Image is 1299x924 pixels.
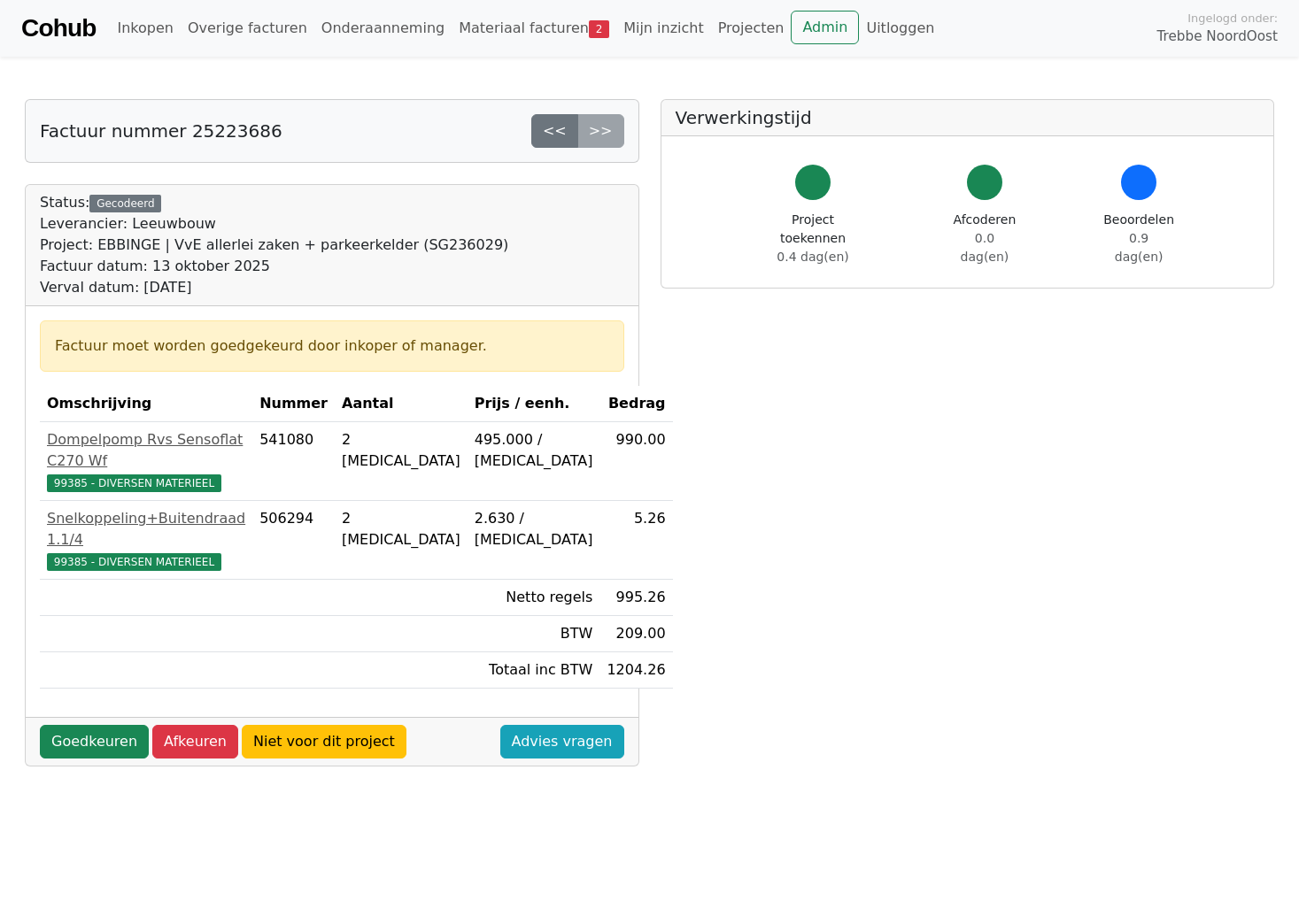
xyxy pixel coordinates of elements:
span: 0.0 dag(en) [961,231,1009,264]
div: Project toekennen [761,211,866,266]
td: 209.00 [599,616,672,652]
div: 2 [MEDICAL_DATA] [342,508,460,551]
h5: Factuur nummer 25223686 [40,120,282,142]
div: Factuur moet worden goedgekeurd door inkoper of manager. [55,335,609,357]
div: Snelkoppeling+Buitendraad 1.1/4 [47,508,245,551]
td: 1204.26 [599,652,672,689]
div: Status: [40,192,508,298]
a: Afkeuren [152,725,238,758]
a: Cohub [21,7,96,50]
div: Afcoderen [951,211,1019,266]
a: Advies vragen [500,725,624,758]
div: Beoordelen [1103,211,1174,266]
span: 2 [589,20,609,38]
span: 99385 - DIVERSEN MATERIEEL [47,474,221,492]
a: Niet voor dit project [242,725,406,758]
th: Aantal [335,386,468,422]
td: 506294 [252,501,335,580]
a: Overige facturen [181,11,314,46]
h5: Verwerkingstijd [676,107,1260,128]
a: Projecten [711,11,792,46]
a: Inkopen [110,11,180,46]
a: << [531,114,578,148]
div: Project: EBBINGE | VvE allerlei zaken + parkeerkelder (SG236029) [40,235,508,256]
td: 990.00 [599,422,672,501]
div: Leverancier: Leeuwbouw [40,213,508,235]
div: 2 [MEDICAL_DATA] [342,429,460,472]
td: Totaal inc BTW [468,652,600,689]
th: Prijs / eenh. [468,386,600,422]
a: Uitloggen [859,11,941,46]
td: BTW [468,616,600,652]
th: Nummer [252,386,335,422]
div: 495.000 / [MEDICAL_DATA] [475,429,593,472]
span: Ingelogd onder: [1187,10,1278,27]
td: 5.26 [599,501,672,580]
th: Bedrag [599,386,672,422]
span: 99385 - DIVERSEN MATERIEEL [47,553,221,571]
span: 0.4 dag(en) [777,250,848,264]
th: Omschrijving [40,386,252,422]
a: Onderaanneming [314,11,452,46]
a: Goedkeuren [40,725,149,758]
a: Admin [791,11,859,44]
a: Materiaal facturen2 [452,11,616,46]
div: Dompelpomp Rvs Sensoflat C270 Wf [47,429,245,472]
span: 0.9 dag(en) [1115,231,1164,264]
span: Trebbe NoordOost [1157,27,1278,47]
td: Netto regels [468,580,600,616]
a: Dompelpomp Rvs Sensoflat C270 Wf99385 - DIVERSEN MATERIEEL [47,429,245,493]
a: Mijn inzicht [616,11,711,46]
a: Snelkoppeling+Buitendraad 1.1/499385 - DIVERSEN MATERIEEL [47,508,245,572]
td: 995.26 [599,580,672,616]
div: Factuur datum: 13 oktober 2025 [40,256,508,277]
div: 2.630 / [MEDICAL_DATA] [475,508,593,551]
div: Verval datum: [DATE] [40,277,508,298]
div: Gecodeerd [89,195,161,212]
td: 541080 [252,422,335,501]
